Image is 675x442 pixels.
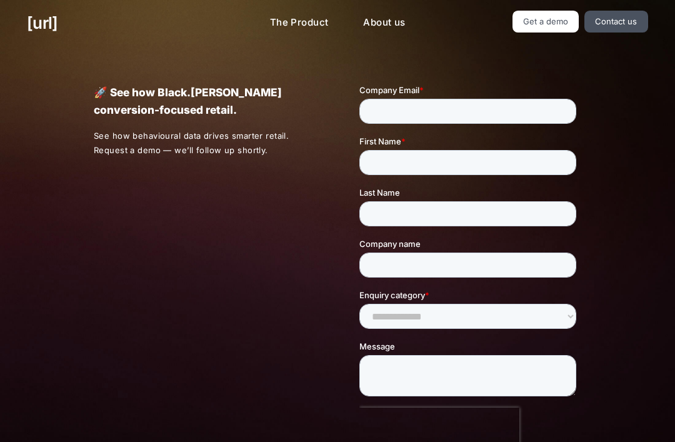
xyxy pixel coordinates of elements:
p: See how behavioural data drives smarter retail. Request a demo — we’ll follow up shortly. [94,129,316,158]
a: Contact us [584,11,648,33]
p: 🚀 See how Black.[PERSON_NAME] conversion-focused retail. [94,84,316,119]
a: The Product [260,11,339,35]
a: Get a demo [512,11,579,33]
a: [URL] [27,11,57,35]
a: About us [353,11,415,35]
